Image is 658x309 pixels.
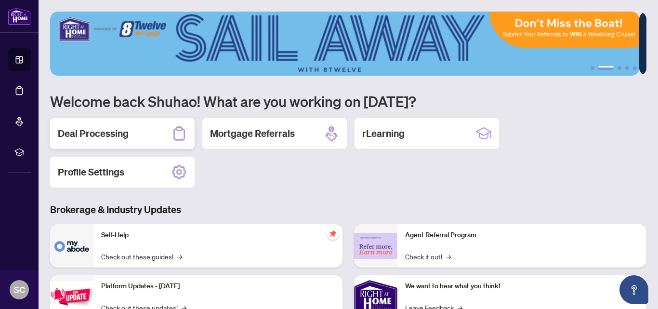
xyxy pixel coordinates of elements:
[619,275,648,304] button: Open asap
[14,283,25,296] span: SC
[50,203,646,216] h3: Brokerage & Industry Updates
[591,66,594,70] button: 1
[625,66,629,70] button: 4
[405,281,639,292] p: We want to hear what you think!
[405,230,639,241] p: Agent Referral Program
[598,66,614,70] button: 2
[618,66,621,70] button: 3
[101,251,182,262] a: Check out these guides!→
[50,12,639,76] img: Slide 1
[354,233,397,259] img: Agent Referral Program
[177,251,182,262] span: →
[405,251,451,262] a: Check it out!→
[101,281,335,292] p: Platform Updates - [DATE]
[58,165,124,179] h2: Profile Settings
[50,92,646,110] h1: Welcome back Shuhao! What are you working on [DATE]?
[50,224,93,268] img: Self-Help
[8,7,31,25] img: logo
[327,228,339,240] span: pushpin
[101,230,335,241] p: Self-Help
[58,127,129,140] h2: Deal Processing
[210,127,295,140] h2: Mortgage Referrals
[362,127,405,140] h2: rLearning
[446,251,451,262] span: →
[633,66,637,70] button: 5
